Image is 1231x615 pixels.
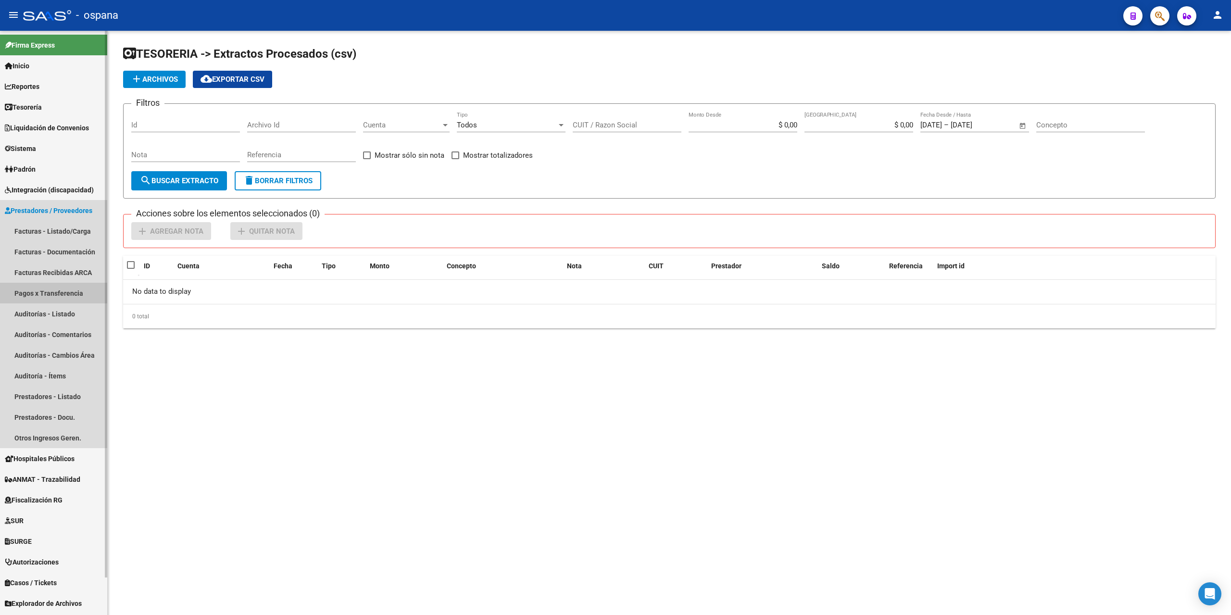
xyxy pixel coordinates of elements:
[443,256,563,276] datatable-header-cell: Concepto
[140,176,218,185] span: Buscar Extracto
[5,205,92,216] span: Prestadores / Proveedores
[937,262,965,270] span: Import id
[243,175,255,186] mat-icon: delete
[707,256,818,276] datatable-header-cell: Prestador
[123,71,186,88] button: Archivos
[249,227,295,236] span: Quitar Nota
[1212,9,1223,21] mat-icon: person
[1198,582,1221,605] div: Open Intercom Messenger
[567,262,582,270] span: Nota
[123,304,1216,328] div: 0 total
[274,262,292,270] span: Fecha
[201,75,264,84] span: Exportar CSV
[5,164,36,175] span: Padrón
[5,185,94,195] span: Integración (discapacidad)
[649,262,664,270] span: CUIT
[5,40,55,50] span: Firma Express
[131,96,164,110] h3: Filtros
[131,207,325,220] h3: Acciones sobre los elementos seleccionados (0)
[5,515,24,526] span: SUR
[366,256,443,276] datatable-header-cell: Monto
[5,495,63,505] span: Fiscalización RG
[318,256,366,276] datatable-header-cell: Tipo
[137,226,148,237] mat-icon: add
[885,256,933,276] datatable-header-cell: Referencia
[193,71,272,88] button: Exportar CSV
[150,227,203,236] span: Agregar Nota
[322,262,336,270] span: Tipo
[363,121,441,129] span: Cuenta
[177,262,200,270] span: Cuenta
[140,175,151,186] mat-icon: search
[230,222,302,240] button: Quitar Nota
[5,536,32,547] span: SURGE
[243,176,313,185] span: Borrar Filtros
[174,256,270,276] datatable-header-cell: Cuenta
[123,280,1216,304] div: No data to display
[5,598,82,609] span: Explorador de Archivos
[5,61,29,71] span: Inicio
[8,9,19,21] mat-icon: menu
[563,256,645,276] datatable-header-cell: Nota
[131,73,142,85] mat-icon: add
[951,121,997,129] input: Fecha fin
[131,171,227,190] button: Buscar Extracto
[5,123,89,133] span: Liquidación de Convenios
[270,256,318,276] datatable-header-cell: Fecha
[889,262,923,270] span: Referencia
[944,121,949,129] span: –
[457,121,477,129] span: Todos
[822,262,840,270] span: Saldo
[375,150,444,161] span: Mostrar sólo sin nota
[5,557,59,567] span: Autorizaciones
[5,81,39,92] span: Reportes
[370,262,389,270] span: Monto
[201,73,212,85] mat-icon: cloud_download
[140,256,174,276] datatable-header-cell: ID
[131,75,178,84] span: Archivos
[711,262,741,270] span: Prestador
[5,102,42,113] span: Tesorería
[144,262,150,270] span: ID
[463,150,533,161] span: Mostrar totalizadores
[123,47,356,61] span: TESORERIA -> Extractos Procesados (csv)
[5,143,36,154] span: Sistema
[920,121,942,129] input: Fecha inicio
[236,226,247,237] mat-icon: add
[131,222,211,240] button: Agregar Nota
[5,453,75,464] span: Hospitales Públicos
[1017,120,1029,131] button: Open calendar
[818,256,885,276] datatable-header-cell: Saldo
[447,262,476,270] span: Concepto
[5,474,80,485] span: ANMAT - Trazabilidad
[235,171,321,190] button: Borrar Filtros
[645,256,707,276] datatable-header-cell: CUIT
[933,256,972,276] datatable-header-cell: Import id
[76,5,118,26] span: - ospana
[5,577,57,588] span: Casos / Tickets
